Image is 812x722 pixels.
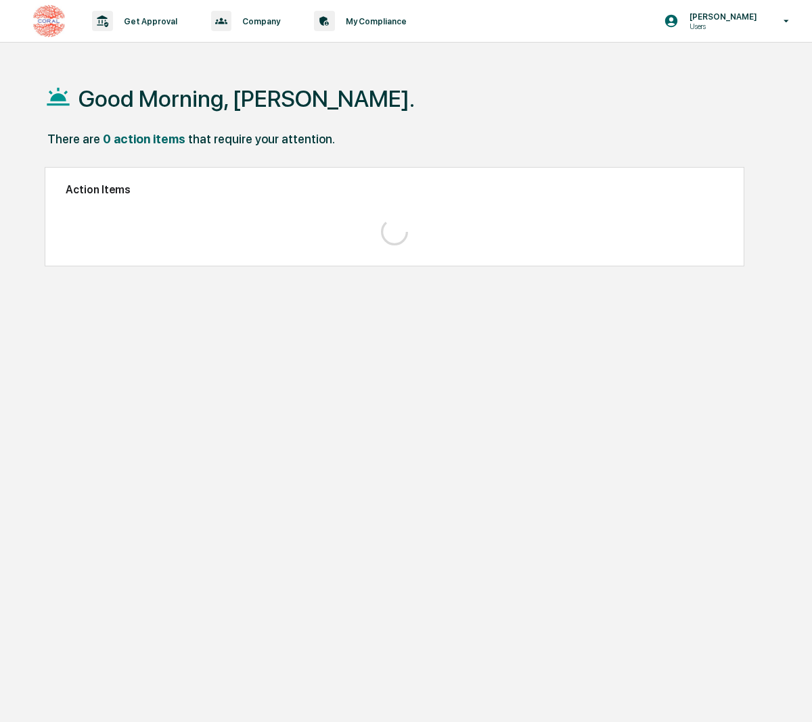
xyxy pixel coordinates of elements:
[679,11,764,22] p: [PERSON_NAME]
[32,5,65,37] img: logo
[188,132,335,146] div: that require your attention.
[66,183,723,196] h2: Action Items
[103,132,185,146] div: 0 action items
[335,16,413,26] p: My Compliance
[113,16,184,26] p: Get Approval
[679,22,764,31] p: Users
[47,132,100,146] div: There are
[231,16,287,26] p: Company
[78,85,415,112] h1: Good Morning, [PERSON_NAME].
